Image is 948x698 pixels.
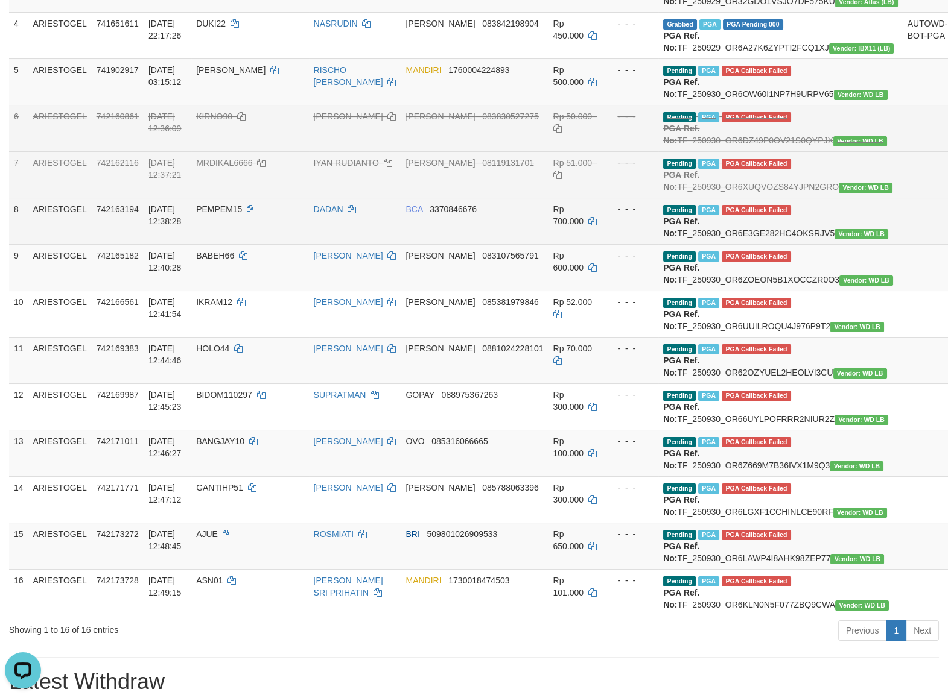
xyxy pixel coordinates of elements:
span: Rp 650.000 [553,529,584,551]
td: 11 [9,337,28,383]
span: Rp 500.000 [553,65,584,87]
span: Marked by bfhbram [698,251,719,262]
span: Rp 450.000 [553,19,584,40]
span: Rp 300.000 [553,483,584,505]
span: Pending [663,112,696,122]
a: DADAN [314,204,343,214]
td: TF_250930_OR6DZ49P0OV21S0QYPJX [658,105,903,151]
b: PGA Ref. No: [663,402,699,424]
td: ARIESTOGEL [28,569,92,615]
span: Rp 700.000 [553,204,584,226]
span: [DATE] 12:41:54 [148,297,182,319]
span: [DATE] 03:15:12 [148,65,182,87]
span: Vendor URL: https://dashboard.q2checkout.com/secure [833,368,887,379]
h1: Latest Withdraw [9,670,939,694]
span: Rp 51.000 [553,158,593,168]
span: Pending [663,159,696,169]
div: Showing 1 to 16 of 16 entries [9,619,386,636]
span: [PERSON_NAME] [406,251,475,260]
span: Copy 1730018474503 to clipboard [448,576,509,585]
td: ARIESTOGEL [28,523,92,569]
span: [DATE] 12:37:21 [148,158,182,180]
span: Marked by bfhbram [698,205,719,215]
span: [PERSON_NAME] [406,158,475,168]
span: ASN01 [196,576,223,585]
td: ARIESTOGEL [28,291,92,337]
span: Copy 083107565791 to clipboard [482,251,538,260]
b: PGA Ref. No: [663,356,699,377]
span: Pending [663,251,696,262]
a: [PERSON_NAME] SRI PRIHATIN [314,576,383,597]
span: Copy 088975367263 to clipboard [442,390,498,400]
span: Pending [663,205,696,215]
span: Rp 100.000 [553,436,584,458]
td: ARIESTOGEL [28,430,92,476]
td: ARIESTOGEL [28,105,92,151]
span: Pending [663,66,696,76]
span: PGA Error [722,205,791,215]
a: Previous [838,620,886,641]
button: Open LiveChat chat widget [5,5,41,41]
span: Pending [663,344,696,354]
div: - - - [608,482,654,494]
span: BANGJAY10 [196,436,244,446]
td: TF_250930_OR6ZOEON5B1XOCCZR0O3 [658,244,903,291]
span: IKRAM12 [196,297,232,307]
span: Rp 52.000 [553,297,593,307]
td: TF_250930_OR6OW60I1NP7H9URPV65 [658,58,903,105]
div: - - - [608,157,654,169]
td: TF_250929_OR6A27K6ZYPTI2FCQ1XJ [658,12,903,58]
td: 10 [9,291,28,337]
span: 742169987 [97,390,139,400]
span: Pending [663,483,696,494]
span: PGA Pending [723,19,783,30]
span: BABEH66 [196,251,234,260]
div: - - - [608,574,654,586]
td: TF_250930_OR6LAWP4I8AHK98ZEP77 [658,523,903,569]
a: ROSMIATI [314,529,354,539]
td: ARIESTOGEL [28,12,92,58]
span: [PERSON_NAME] [406,483,475,492]
span: OVO [406,436,424,446]
a: [PERSON_NAME] [314,344,383,353]
span: Copy 083842198904 to clipboard [482,19,538,28]
b: PGA Ref. No: [663,124,699,145]
span: Vendor URL: https://dashboard.q2checkout.com/secure [833,136,887,146]
span: Copy 509801026909533 to clipboard [427,529,497,539]
span: [DATE] 22:17:26 [148,19,182,40]
span: Pending [663,437,696,447]
span: [DATE] 12:47:12 [148,483,182,505]
td: TF_250930_OR6Z669M7B36IVX1M9Q3 [658,430,903,476]
span: Copy 08119131701 to clipboard [482,158,534,168]
span: [DATE] 12:38:28 [148,204,182,226]
span: BCA [406,204,422,214]
td: TF_250930_OR6UUILROQU4J976P9T2 [658,291,903,337]
td: TF_250930_OR66UYLPOFRRR2NIUR2Z [658,383,903,430]
td: 13 [9,430,28,476]
span: 741651611 [97,19,139,28]
span: Rp 300.000 [553,390,584,412]
span: Vendor URL: https://dashboard.q2checkout.com/secure [830,461,883,471]
span: Copy 083830527275 to clipboard [482,112,538,121]
span: Rp 101.000 [553,576,584,597]
span: GOPAY [406,390,434,400]
a: [PERSON_NAME] [314,251,383,260]
span: Vendor URL: https://dashboard.q2checkout.com/secure [835,415,888,425]
span: 742163194 [97,204,139,214]
span: 742171011 [97,436,139,446]
td: ARIESTOGEL [28,198,92,244]
span: PGA Error [722,159,791,169]
td: 15 [9,523,28,569]
b: PGA Ref. No: [663,541,699,563]
a: [PERSON_NAME] [314,112,383,121]
span: Vendor URL: https://dashboard.q2checkout.com/secure [834,90,888,100]
b: PGA Ref. No: [663,31,699,52]
div: - - - [608,203,654,215]
span: Marked by bfhbram [698,391,719,401]
td: TF_250930_OR6E3GE282HC4OKSRJV5 [658,198,903,244]
span: PGA Error [722,530,791,540]
div: - - - [608,17,654,30]
div: - - - [608,435,654,447]
span: [PERSON_NAME] [406,344,475,353]
span: DUKI22 [196,19,226,28]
